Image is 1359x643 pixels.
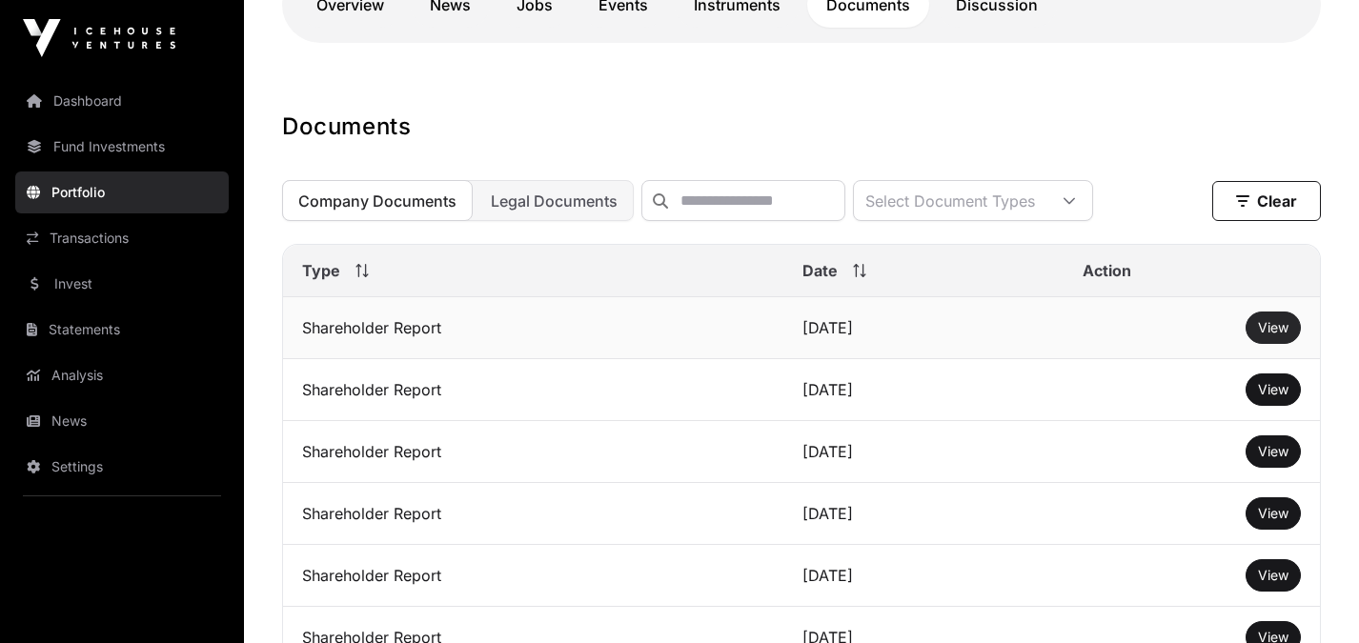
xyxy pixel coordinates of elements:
[1258,318,1288,337] a: View
[15,263,229,305] a: Invest
[1258,380,1288,399] a: View
[1258,381,1288,397] span: View
[283,483,783,545] td: Shareholder Report
[1258,319,1288,335] span: View
[1212,181,1321,221] button: Clear
[1258,505,1288,521] span: View
[302,259,340,282] span: Type
[1246,311,1301,344] button: View
[1246,435,1301,468] button: View
[1258,443,1288,459] span: View
[15,126,229,168] a: Fund Investments
[15,217,229,259] a: Transactions
[783,297,1064,359] td: [DATE]
[282,111,1321,142] h1: Documents
[783,483,1064,545] td: [DATE]
[1246,559,1301,592] button: View
[783,545,1064,607] td: [DATE]
[15,80,229,122] a: Dashboard
[1258,442,1288,461] a: View
[282,180,473,221] button: Company Documents
[15,354,229,396] a: Analysis
[15,171,229,213] a: Portfolio
[283,545,783,607] td: Shareholder Report
[1083,259,1131,282] span: Action
[783,421,1064,483] td: [DATE]
[1246,497,1301,530] button: View
[298,191,456,211] span: Company Documents
[783,359,1064,421] td: [DATE]
[283,359,783,421] td: Shareholder Report
[491,191,618,211] span: Legal Documents
[15,400,229,442] a: News
[1258,567,1288,583] span: View
[15,309,229,351] a: Statements
[1264,552,1359,643] iframe: Chat Widget
[1258,566,1288,585] a: View
[23,19,175,57] img: Icehouse Ventures Logo
[1258,504,1288,523] a: View
[475,180,634,221] button: Legal Documents
[1246,373,1301,406] button: View
[854,181,1046,220] div: Select Document Types
[15,446,229,488] a: Settings
[283,421,783,483] td: Shareholder Report
[283,297,783,359] td: Shareholder Report
[802,259,838,282] span: Date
